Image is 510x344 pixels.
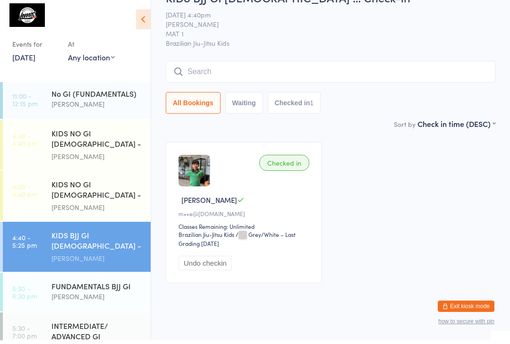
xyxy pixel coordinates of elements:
time: 4:00 - 4:40 pm [12,186,37,201]
a: 4:00 -4:40 pmKIDS NO GI [DEMOGRAPHIC_DATA] - Level 2[PERSON_NAME] [3,175,151,225]
img: Lemos Brazilian Jiu-Jitsu [9,7,45,31]
div: [PERSON_NAME] [51,295,143,306]
a: 5:30 -6:30 pmFUNDAMENTALS BJJ GI[PERSON_NAME] [3,277,151,315]
a: 4:00 -4:40 pmKIDS NO GI [DEMOGRAPHIC_DATA] - Level 1[PERSON_NAME] [3,124,151,174]
span: Brazilian Jiu-Jitsu Kids [166,42,495,51]
div: KIDS NO GI [DEMOGRAPHIC_DATA] - Level 2 [51,183,143,206]
button: Undo checkin [178,260,232,274]
span: MAT 1 [166,33,481,42]
div: m••e@[DOMAIN_NAME] [178,213,312,221]
div: KIDS BJJ GI [DEMOGRAPHIC_DATA] - Level 1/Level 2 [51,234,143,257]
a: 4:40 -5:25 pmKIDS BJJ GI [DEMOGRAPHIC_DATA] - Level 1/Level 2[PERSON_NAME] [3,226,151,276]
time: 5:30 - 6:30 pm [12,288,37,303]
div: [PERSON_NAME] [51,206,143,217]
button: Checked in1 [268,96,321,117]
button: All Bookings [166,96,221,117]
div: Check in time (DESC) [417,122,495,133]
div: FUNDAMENTALS BJJ GI [51,285,143,295]
div: 1 [310,103,314,110]
div: Brazilian Jiu-Jitsu Kids [178,234,234,242]
button: Exit kiosk mode [438,304,494,316]
time: 11:00 - 12:15 pm [12,96,38,111]
div: At [68,40,115,56]
button: how to secure with pin [438,322,494,328]
div: [PERSON_NAME] [51,257,143,268]
img: image1729495296.png [178,159,210,190]
div: Classes Remaining: Unlimited [178,226,312,234]
div: [PERSON_NAME] [51,102,143,113]
label: Sort by [394,123,416,133]
div: Events for [12,40,59,56]
time: 5:30 - 7:00 pm [12,328,37,343]
div: Checked in [259,159,309,175]
time: 4:40 - 5:25 pm [12,237,37,252]
div: No GI (FUNDAMENTALS) [51,92,143,102]
div: [PERSON_NAME] [51,155,143,166]
time: 4:00 - 4:40 pm [12,135,37,151]
button: Waiting [225,96,263,117]
span: [PERSON_NAME] [166,23,481,33]
span: [PERSON_NAME] [181,199,237,209]
div: KIDS NO GI [DEMOGRAPHIC_DATA] - Level 1 [51,132,143,155]
a: 11:00 -12:15 pmNo GI (FUNDAMENTALS)[PERSON_NAME] [3,84,151,123]
span: [DATE] 4:40pm [166,14,481,23]
a: [DATE] [12,56,35,66]
div: Any location [68,56,115,66]
input: Search [166,65,495,86]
